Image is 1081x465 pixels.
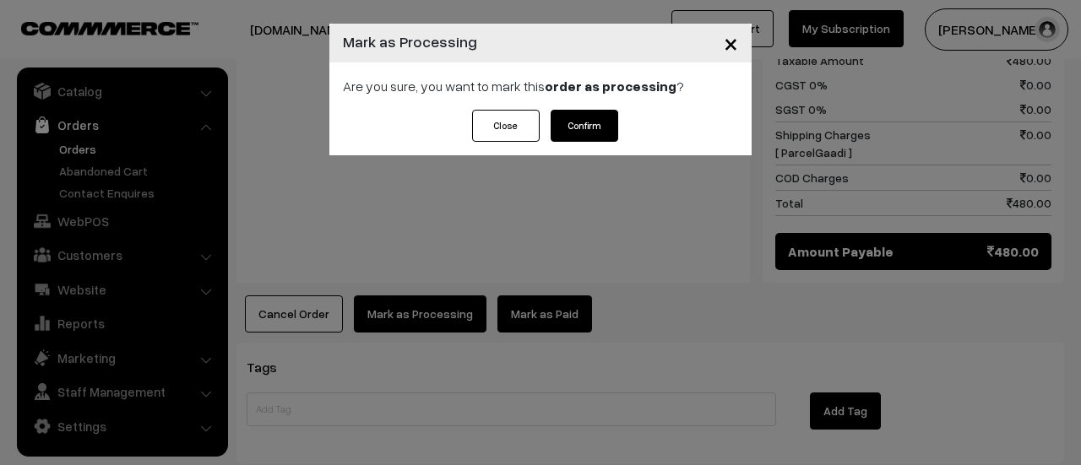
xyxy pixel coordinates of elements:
[329,62,752,110] div: Are you sure, you want to mark this ?
[472,110,540,142] button: Close
[545,78,676,95] strong: order as processing
[551,110,618,142] button: Confirm
[710,17,752,69] button: Close
[343,30,477,53] h4: Mark as Processing
[724,27,738,58] span: ×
